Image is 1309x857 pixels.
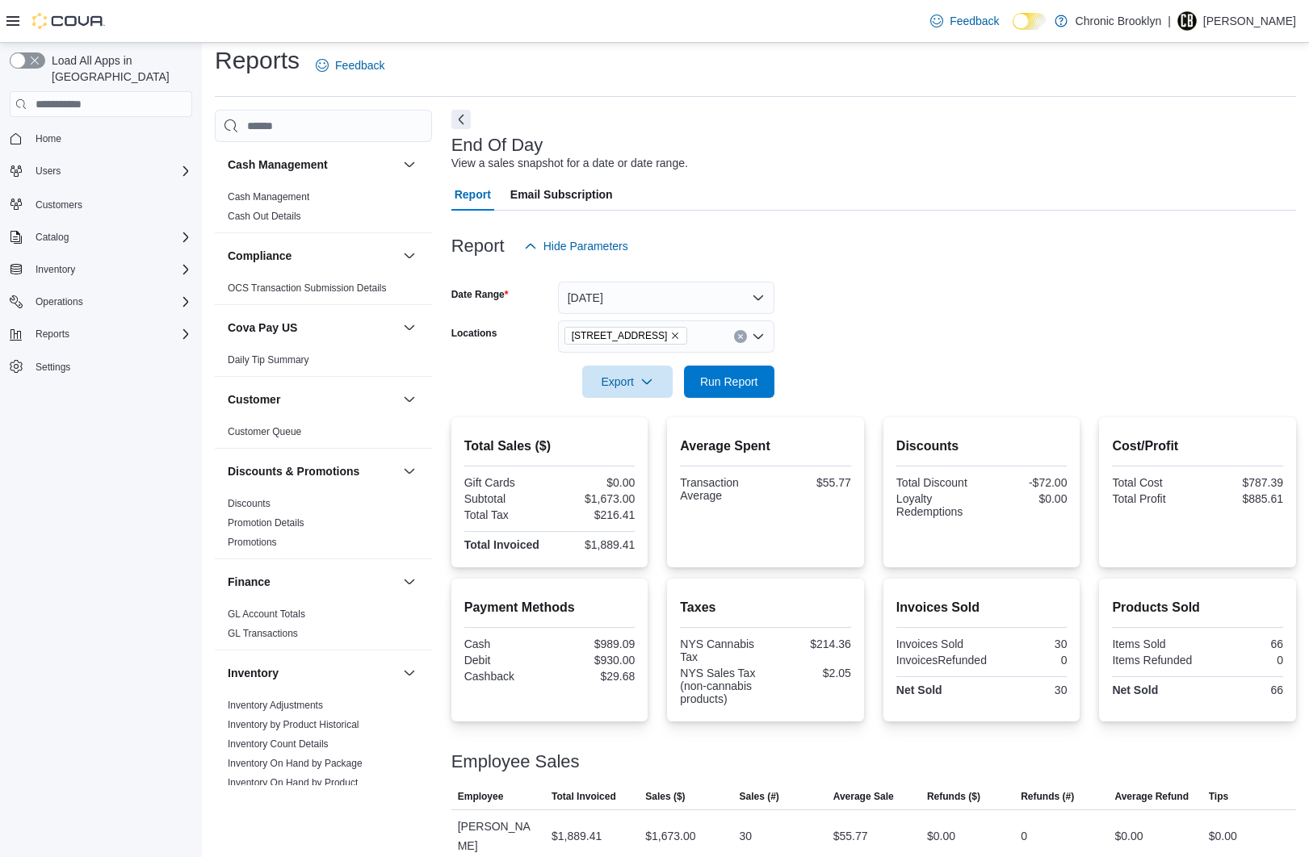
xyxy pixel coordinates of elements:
div: Finance [215,604,432,650]
div: $0.00 [1114,826,1143,846]
a: GL Account Totals [228,608,305,620]
a: Inventory Count Details [228,738,329,750]
div: NYS Sales Tax (non-cannabis products) [680,667,762,705]
a: Inventory On Hand by Package [228,758,363,769]
button: Hide Parameters [518,230,635,262]
strong: Total Invoiced [464,538,539,551]
input: Dark Mode [1013,13,1047,30]
span: Average Refund [1114,790,1189,803]
span: Hide Parameters [543,238,628,254]
div: Loyalty Redemptions [896,492,979,518]
a: Settings [29,357,77,377]
h3: Compliance [228,248,292,264]
button: Finance [228,574,396,590]
span: Promotion Details [228,516,304,529]
label: Date Range [451,288,509,301]
strong: Net Sold [896,684,942,696]
h2: Taxes [680,598,851,617]
a: OCS Transaction Submission Details [228,282,387,294]
div: 0 [1021,826,1027,846]
a: Inventory by Product Historical [228,719,359,730]
span: GL Transactions [228,627,298,640]
div: $2.05 [769,667,851,679]
span: Inventory On Hand by Product [228,776,358,789]
button: Cash Management [228,157,396,173]
span: Cash Out Details [228,210,301,223]
span: Total Invoiced [552,790,616,803]
span: Home [29,128,192,148]
div: $0.00 [552,476,635,489]
span: Average Sale [833,790,894,803]
span: Report [455,178,491,211]
h2: Total Sales ($) [464,437,636,456]
span: 483 3rd Ave [564,327,688,345]
div: 0 [993,654,1068,667]
div: $930.00 [552,654,635,667]
span: Customers [36,199,82,211]
div: 30 [985,638,1068,650]
div: Compliance [215,278,432,304]
span: Home [36,132,61,145]
div: Items Refunded [1112,654,1194,667]
div: $885.61 [1201,492,1283,505]
a: Daily Tip Summary [228,354,309,366]
button: [DATE] [558,282,774,314]
span: Users [29,161,192,181]
a: Promotions [228,537,277,548]
h2: Cost/Profit [1112,437,1283,456]
button: Discounts & Promotions [400,462,419,481]
button: Reports [3,323,199,345]
div: $1,889.41 [552,826,602,846]
span: Promotions [228,536,277,549]
h1: Reports [215,44,300,77]
div: $1,889.41 [552,538,635,551]
span: Tips [1209,790,1228,803]
div: 30 [985,684,1068,696]
div: $0.00 [927,826,955,846]
h3: Discounts & Promotions [228,463,359,479]
span: Sales ($) [645,790,685,803]
div: $29.68 [552,670,635,683]
a: Inventory Adjustments [228,700,323,711]
a: Cash Out Details [228,211,301,222]
span: Email Subscription [510,178,613,211]
h3: Cash Management [228,157,328,173]
label: Locations [451,327,497,340]
button: Operations [3,291,199,313]
div: Gift Cards [464,476,547,489]
div: Discounts & Promotions [215,494,432,558]
div: Cash [464,638,547,650]
span: Inventory On Hand by Package [228,757,363,770]
span: Run Report [700,374,758,390]
span: Dark Mode [1013,30,1013,31]
button: Remove 483 3rd Ave from selection in this group [670,331,680,341]
div: NYS Cannabis Tax [680,638,762,663]
span: Employee [458,790,504,803]
img: Cova [32,13,105,29]
span: Catalog [29,228,192,247]
div: $0.00 [985,492,1068,505]
h2: Discounts [896,437,1068,456]
p: | [1168,11,1171,31]
div: Cashback [464,670,547,683]
span: Users [36,165,61,178]
button: Users [29,161,67,181]
div: Transaction Average [680,476,762,502]
button: Compliance [400,246,419,265]
div: $216.41 [552,508,635,521]
div: Subtotal [464,492,547,505]
div: Total Profit [1112,492,1194,505]
span: Reports [36,328,69,341]
button: Cash Management [400,155,419,174]
div: $787.39 [1201,476,1283,489]
div: Customer [215,422,432,448]
div: Cash Management [215,187,432,232]
span: Refunds ($) [927,790,980,803]
span: Customer Queue [228,425,301,438]
button: Finance [400,572,419,592]
span: Refunds (#) [1021,790,1074,803]
span: Inventory [36,263,75,276]
span: Settings [36,361,70,374]
span: Reports [29,324,192,344]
